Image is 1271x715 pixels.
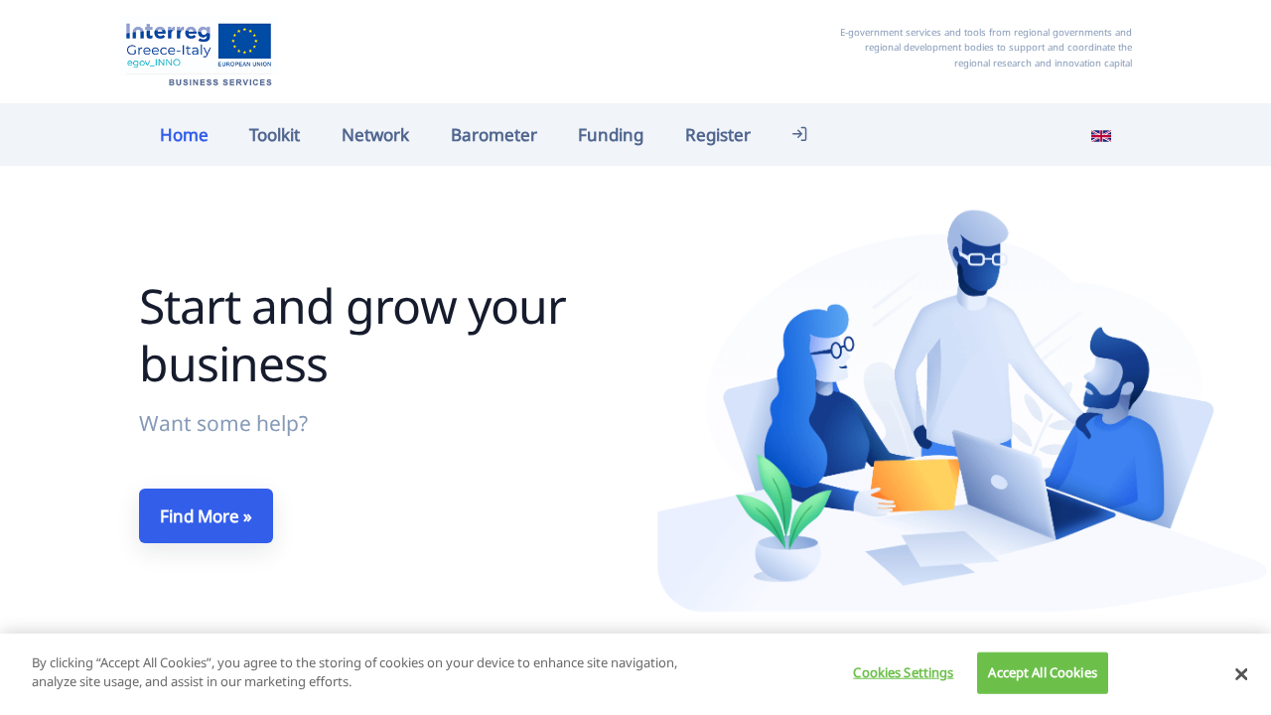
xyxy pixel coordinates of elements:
[139,489,273,543] a: Find More »
[32,653,699,692] p: By clicking “Accept All Cookies”, you agree to the storing of cookies on your device to enhance s...
[139,113,229,156] a: Home
[1235,665,1247,683] button: Close
[139,277,616,391] h1: Start and grow your business
[1091,126,1111,146] img: en_flag.svg
[139,407,616,441] p: Want some help?
[119,15,278,88] img: Home
[664,113,772,156] a: Register
[321,113,430,156] a: Network
[836,653,960,693] button: Cookies Settings
[229,113,322,156] a: Toolkit
[557,113,664,156] a: Funding
[977,652,1107,694] button: Accept All Cookies
[430,113,558,156] a: Barometer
